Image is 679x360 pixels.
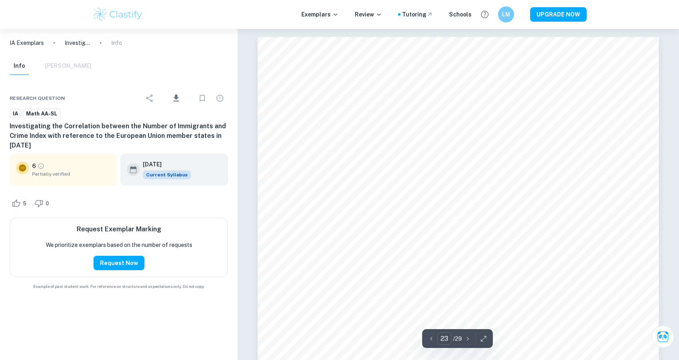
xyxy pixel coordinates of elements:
button: UPGRADE NOW [530,7,587,22]
span: Math AA-SL [23,110,60,118]
div: Bookmark [194,90,210,106]
p: We prioritize exemplars based on the number of requests [46,241,192,249]
span: 0 [41,200,53,208]
a: Grade partially verified [37,162,45,170]
div: Dislike [33,197,53,210]
a: IA Exemplars [10,38,44,47]
span: IA [10,110,21,118]
h6: LM [502,10,511,19]
p: Info [111,38,122,47]
p: Review [355,10,382,19]
span: 5 [18,200,31,208]
button: LM [498,6,514,22]
div: Like [10,197,31,210]
a: Tutoring [402,10,433,19]
a: Math AA-SL [23,109,61,119]
img: Clastify logo [92,6,143,22]
div: Report issue [212,90,228,106]
span: Research question [10,95,65,102]
p: 6 [32,162,36,170]
p: Exemplars [301,10,339,19]
div: This exemplar is based on the current syllabus. Feel free to refer to it for inspiration/ideas wh... [143,170,191,179]
button: Info [10,57,29,75]
h6: [DATE] [143,160,185,169]
p: Investigating the Correlation between the Number of Immigrants and Crime Index with reference to ... [65,38,90,47]
span: Example of past student work. For reference on structure and expectations only. Do not copy. [10,283,228,289]
div: Share [142,90,158,106]
h6: Request Exemplar Marking [77,224,161,234]
span: Partially verified [32,170,111,178]
span: Current Syllabus [143,170,191,179]
a: IA [10,109,21,119]
button: Request Now [94,256,144,270]
button: Ask Clai [652,326,674,348]
div: Download [159,88,193,109]
p: / 29 [453,334,462,343]
a: Schools [449,10,472,19]
h6: Investigating the Correlation between the Number of Immigrants and Crime Index with reference to ... [10,121,228,150]
button: Help and Feedback [478,8,492,21]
